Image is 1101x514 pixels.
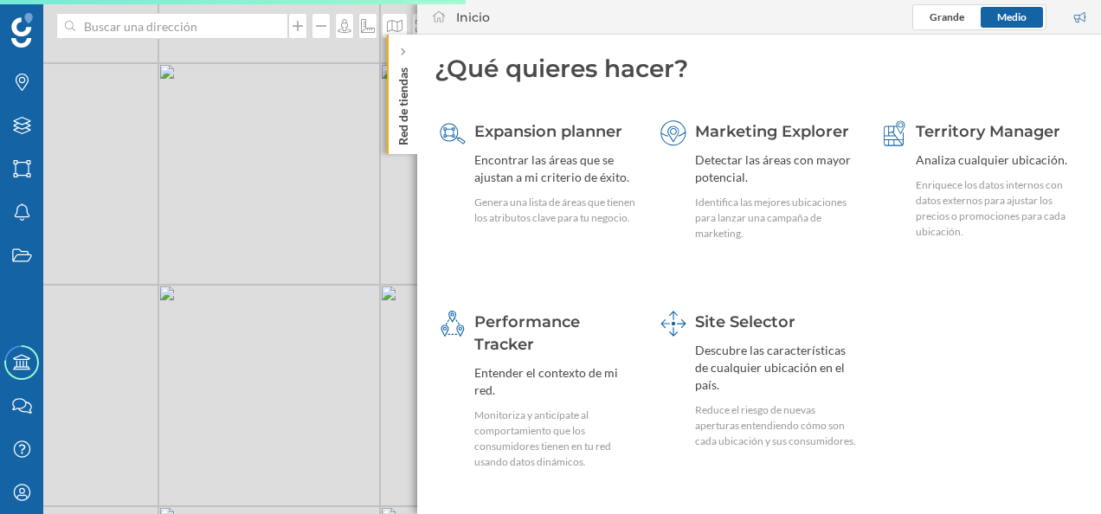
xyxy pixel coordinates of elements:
[474,312,580,354] span: Performance Tracker
[474,195,637,226] div: Genera una lista de áreas que tienen los atributos clave para tu negocio.
[997,10,1027,23] span: Medio
[456,9,490,26] div: Inicio
[916,122,1060,141] span: Territory Manager
[435,52,1084,85] div: ¿Qué quieres hacer?
[474,122,622,141] span: Expansion planner
[660,120,686,146] img: explorer.svg
[916,177,1078,240] div: Enriquece los datos internos con datos externos para ajustar los precios o promociones para cada ...
[916,151,1078,169] div: Analiza cualquier ubicación.
[474,364,637,399] div: Entender el contexto de mi red.
[695,195,858,241] div: Identifica las mejores ubicaciones para lanzar una campaña de marketing.
[695,342,858,394] div: Descubre las características de cualquier ubicación en el país.
[695,122,849,141] span: Marketing Explorer
[660,311,686,337] img: dashboards-manager.svg
[881,120,907,146] img: territory-manager.svg
[695,402,858,449] div: Reduce el riesgo de nuevas aperturas entendiendo cómo son cada ubicación y sus consumidores.
[395,61,412,145] p: Red de tiendas
[695,151,858,186] div: Detectar las áreas con mayor potencial.
[440,120,466,146] img: search-areas.svg
[440,311,466,337] img: monitoring-360.svg
[930,10,964,23] span: Grande
[474,408,637,470] div: Monitoriza y anticípate al comportamiento que los consumidores tienen en tu red usando datos diná...
[695,312,795,331] span: Site Selector
[474,151,637,186] div: Encontrar las áreas que se ajustan a mi criterio de éxito.
[11,13,33,48] img: Geoblink Logo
